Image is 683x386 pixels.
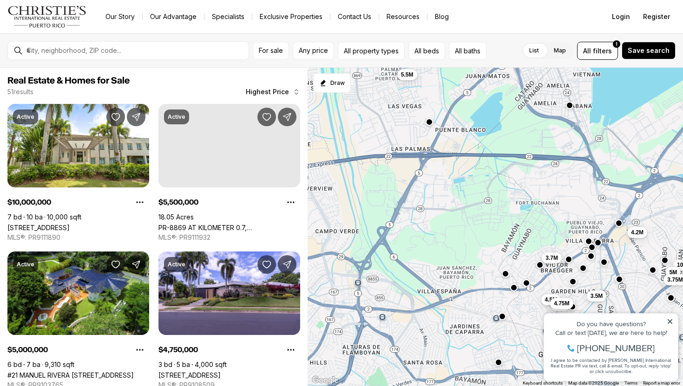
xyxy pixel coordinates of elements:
label: List [522,42,546,59]
p: Active [17,261,34,268]
button: Any price [293,42,334,60]
a: 9 CASTANA ST, GUAYNABO PR, 00968 [7,224,70,232]
span: All [583,46,591,56]
span: 4.2M [631,229,644,236]
button: 5.5M [397,69,417,80]
button: All beds [408,42,445,60]
span: 3.75M [667,276,683,283]
button: 4.5M [541,294,561,305]
a: Specialists [204,10,252,23]
a: Blog [427,10,456,23]
span: 4.5M [545,296,557,303]
button: Share Property [278,108,296,126]
button: Share Property [278,255,296,274]
a: Our Story [98,10,142,23]
p: Active [168,261,185,268]
p: Active [168,113,185,121]
button: All baths [449,42,486,60]
button: For sale [253,42,289,60]
button: 3.5M [586,290,606,302]
button: Save Property: 9 CASTANA ST [106,108,125,126]
button: Start drawing [313,73,351,93]
div: Call or text [DATE], we are here to help! [10,30,134,36]
span: Highest Price [246,88,289,96]
button: All property types [338,42,405,60]
a: Resources [379,10,427,23]
span: 5.5M [401,71,414,78]
span: [PHONE_NUMBER] [38,44,116,53]
button: Property options [282,193,300,212]
button: Highest Price [240,83,306,101]
label: Map [546,42,573,59]
a: 16 JARDIN STREET, GUAYNABO PR, 00966 [158,371,221,379]
button: Share Property [127,108,145,126]
a: #21 MANUEL RIVERA FERRER ST., GUAYNABO PR, 00968 [7,371,134,379]
span: For sale [259,47,283,54]
img: logo [7,6,87,28]
span: 5M [669,269,677,276]
button: Property options [282,341,300,359]
button: Allfilters1 [577,42,618,60]
button: 4.75M [550,298,573,309]
span: filters [593,46,612,56]
button: Save Property: #21 MANUEL RIVERA FERRER ST. [106,255,125,274]
span: I agree to be contacted by [PERSON_NAME] International Real Estate PR via text, call & email. To ... [12,57,132,75]
button: Register [637,7,676,26]
span: Save search [628,47,670,54]
button: Property options [131,341,149,359]
button: Login [606,7,636,26]
span: Register [643,13,670,20]
a: PR-8869 AT KILOMETER 0.7, PALMAS WARD, CAT, CATANO PR, 00962 [158,224,300,232]
div: Do you have questions? [10,21,134,27]
a: Our Advantage [143,10,204,23]
p: 51 results [7,88,33,96]
button: Contact Us [330,10,379,23]
button: Save Property: PR-8869 AT KILOMETER 0.7, PALMAS WARD, CAT [257,108,276,126]
button: 3.7M [542,252,562,263]
button: Property options [131,193,149,212]
button: Save search [622,42,676,59]
span: 1 [616,40,617,48]
p: Active [17,113,34,121]
span: Login [612,13,630,20]
span: 3.7M [545,254,558,261]
span: Real Estate & Homes for Sale [7,76,130,85]
button: Save Property: 16 JARDIN STREET [257,255,276,274]
button: Share Property [127,255,145,274]
button: 5M [665,267,681,278]
span: 3.5M [590,292,603,300]
button: 4.2M [627,227,647,238]
span: Any price [299,47,328,54]
a: Exclusive Properties [252,10,330,23]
